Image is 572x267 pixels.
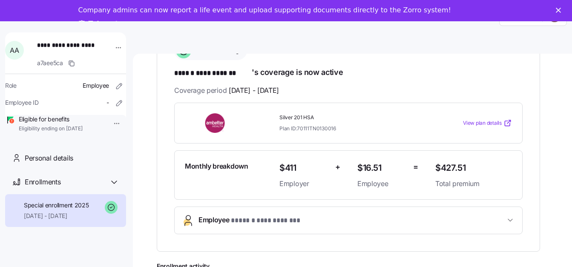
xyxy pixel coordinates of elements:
a: Take a tour [78,20,132,29]
img: Ambetter [185,113,246,133]
span: + [335,161,340,173]
span: Eligible for benefits [19,115,83,123]
span: Enrollments [25,177,60,187]
span: Silver 201 HSA [279,114,428,121]
span: Monthly breakdown [185,161,248,172]
span: $16.51 [357,161,406,175]
span: Special enrollment 2025 [24,201,89,210]
span: Coverage period [174,85,279,96]
span: = [413,161,418,173]
div: Company admins can now report a life event and upload supporting documents directly to the Zorro ... [78,6,451,14]
span: $411 [279,161,328,175]
span: Personal details [25,153,73,164]
a: View plan details [463,119,512,127]
span: Employee [83,81,109,90]
span: [DATE] - [DATE] [229,85,279,96]
span: Plan ID: 70111TN0130016 [279,125,336,132]
span: Employer [279,178,328,189]
h1: 's coverage is now active [174,67,523,79]
span: Employee [357,178,406,189]
span: Total premium [435,178,512,189]
span: a7aee5ca [37,59,63,67]
span: Employee [198,215,311,226]
span: $427.51 [435,161,512,175]
span: [DATE] - [DATE] [24,212,89,220]
span: Eligibility ending on [DATE] [19,125,83,132]
span: Role [5,81,17,90]
span: Employee ID [5,98,39,107]
span: - [106,98,109,107]
span: View plan details [463,119,502,127]
div: Close [556,8,564,13]
span: A A [10,47,19,54]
